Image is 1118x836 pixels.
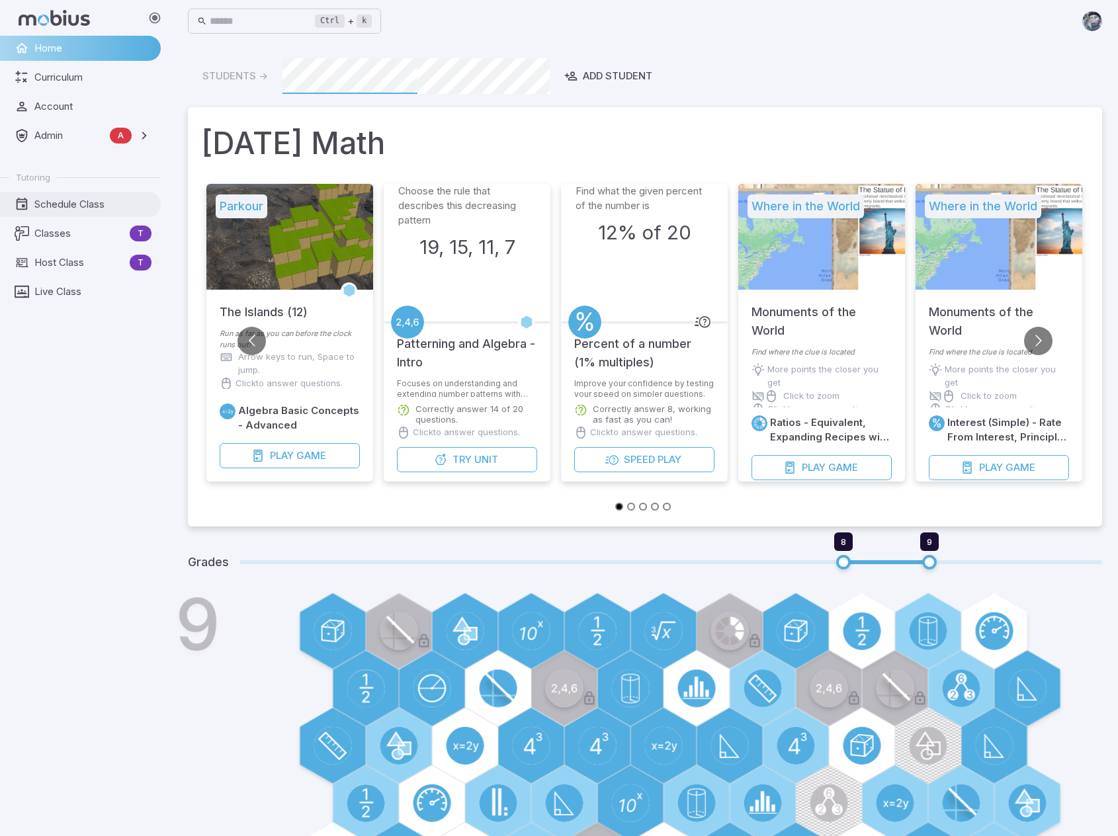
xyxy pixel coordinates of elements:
[220,443,360,468] button: PlayGame
[945,403,1052,416] p: Click to answer questions.
[188,553,229,571] h5: Grades
[752,415,767,431] a: Rates/Ratios
[593,403,714,425] p: Correctly answer 8, working as fast as you can!
[929,290,1069,340] h5: Monuments of the World
[452,452,472,467] span: Try
[770,415,892,444] h6: Ratios - Equivalent, Expanding Recipes with Integer Multiples - Fractions
[419,233,515,262] h3: 19, 15, 11, 7
[34,41,151,56] span: Home
[783,390,839,403] p: Click to zoom
[296,448,326,463] span: Game
[34,226,124,241] span: Classes
[929,455,1069,480] button: PlayGame
[929,415,945,431] a: Percentages
[945,363,1069,390] p: More points the closer you get
[398,184,536,228] p: Choose the rule that describes this decreasing pattern
[979,460,1003,475] span: Play
[767,403,875,416] p: Click to answer questions.
[415,403,537,425] p: Correctly answer 14 of 20 questions.
[574,321,714,372] h5: Percent of a number (1% multiples)
[564,69,652,83] div: Add Student
[1024,327,1053,355] button: Go to next slide
[651,503,659,511] button: Go to slide 4
[927,536,932,547] span: 9
[752,347,892,358] p: Find where the clue is located
[929,347,1069,358] p: Find where the clue is located
[357,15,372,28] kbd: k
[752,455,892,480] button: PlayGame
[220,328,360,351] p: Run as far as you can before the clock runs out!
[576,184,713,213] p: Find what the given percent of the number is
[1006,460,1035,475] span: Game
[236,377,343,390] p: Click to answer questions.
[175,589,221,660] h1: 9
[841,536,846,547] span: 8
[752,290,892,340] h5: Monuments of the World
[568,306,601,339] a: Percentages
[397,378,537,397] p: Focuses on understanding and extending number patterns with algebra.
[397,447,537,472] button: TryUnit
[220,290,308,321] h5: The Islands (12)
[216,194,267,218] h5: Parkour
[828,460,858,475] span: Game
[590,426,697,439] p: Click to answer questions.
[658,452,681,467] span: Play
[238,351,360,377] p: Arrow keys to run, Space to jump.
[130,256,151,269] span: T
[397,321,537,372] h5: Patterning and Algebra - Intro
[34,255,124,270] span: Host Class
[315,13,372,29] div: +
[574,447,714,472] button: SpeedPlay
[34,70,151,85] span: Curriculum
[270,448,294,463] span: Play
[615,503,623,511] button: Go to slide 1
[130,227,151,240] span: T
[237,327,266,355] button: Go to previous slide
[220,403,236,419] a: Algebra
[391,306,424,339] a: Patterning
[598,218,691,247] h3: 12% of 20
[748,194,864,218] h5: Where in the World
[624,452,655,467] span: Speed
[627,503,635,511] button: Go to slide 2
[574,378,714,397] p: Improve your confidence by testing your speed on simpler questions.
[961,390,1017,403] p: Click to zoom
[110,129,132,142] span: A
[34,284,151,299] span: Live Class
[315,15,345,28] kbd: Ctrl
[802,460,826,475] span: Play
[238,403,360,433] h6: Algebra Basic Concepts - Advanced
[474,452,498,467] span: Unit
[34,197,151,212] span: Schedule Class
[767,363,892,390] p: More points the closer you get
[925,194,1041,218] h5: Where in the World
[413,426,520,439] p: Click to answer questions.
[947,415,1069,444] h6: Interest (Simple) - Rate From Interest, Principle, and Time
[16,171,50,183] span: Tutoring
[663,503,671,511] button: Go to slide 5
[34,99,151,114] span: Account
[639,503,647,511] button: Go to slide 3
[201,120,1089,165] h1: [DATE] Math
[1082,11,1102,31] img: andrew.jpg
[34,128,105,143] span: Admin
